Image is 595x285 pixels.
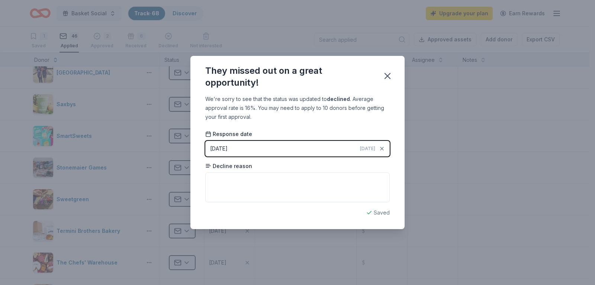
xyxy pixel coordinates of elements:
[360,146,375,152] span: [DATE]
[205,130,252,138] span: Response date
[205,65,373,89] div: They missed out on a great opportunity!
[205,141,390,156] button: [DATE][DATE]
[210,144,228,153] div: [DATE]
[327,96,350,102] b: declined
[205,95,390,121] div: We're sorry to see that the status was updated to . Average approval rate is 16%. You may need to...
[205,162,252,170] span: Decline reason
